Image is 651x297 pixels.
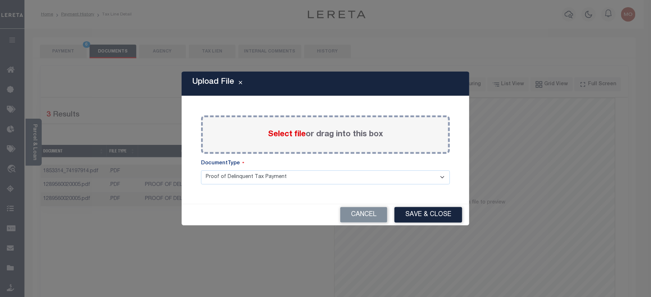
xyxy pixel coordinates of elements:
label: DocumentType [201,160,244,168]
label: or drag into this box [268,129,383,141]
button: Cancel [340,207,387,223]
h5: Upload File [192,77,234,87]
button: Save & Close [395,207,462,223]
span: Select file [268,131,306,138]
button: Close [234,79,247,88]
